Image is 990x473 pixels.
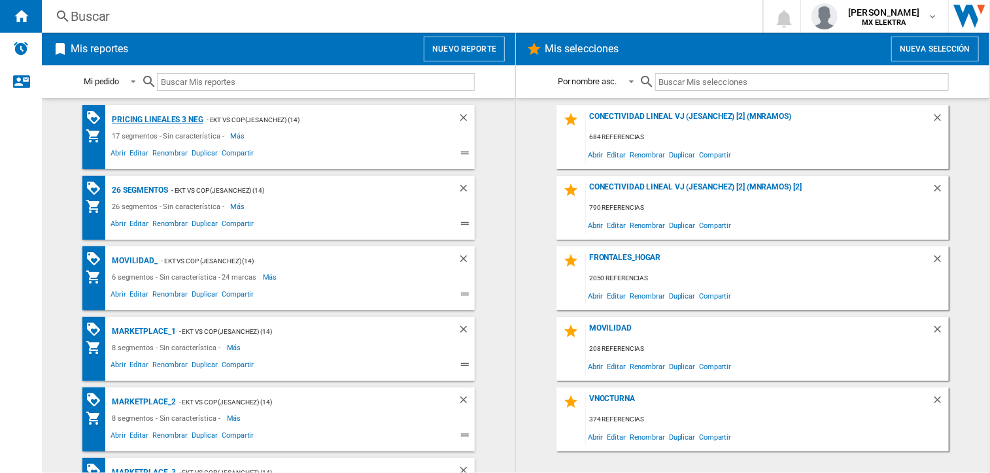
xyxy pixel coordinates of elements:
div: - EKT vs Cop (jesanchez) (14) [176,323,432,340]
div: Buscar [71,7,728,25]
span: Renombrar [150,288,190,304]
span: Duplicar [667,146,697,163]
div: Borrar [458,182,475,199]
span: Renombrar [628,357,667,375]
div: 374 referencias [586,412,949,428]
span: Editar [128,147,150,163]
span: Más [263,269,279,285]
span: Duplicar [667,428,697,446]
div: Mi colección [86,410,109,426]
div: Mi pedido [84,76,119,86]
img: alerts-logo.svg [13,41,29,56]
div: 6 segmentos - Sin característica - 24 marcas [109,269,263,285]
div: Borrar [932,323,949,341]
span: Compartir [220,359,256,374]
span: Compartir [220,288,256,304]
span: Duplicar [190,147,220,163]
div: - EKT vs Cop (jesanchez) (14) [203,112,432,128]
div: 26 segmentos - Sin característica - [109,199,231,214]
span: Abrir [109,218,128,233]
span: Editar [606,287,628,304]
div: Borrar [932,394,949,412]
span: Más [231,128,247,144]
span: Editar [128,359,150,374]
div: Borrar [932,253,949,270]
span: Compartir [220,147,256,163]
div: Matriz de PROMOCIONES [86,251,109,267]
div: Conectividad Lineal vj (jesanchez) [2] (mnramos) [586,112,932,129]
span: Editar [128,429,150,445]
div: Borrar [932,112,949,129]
span: Renombrar [150,429,190,445]
button: Nueva selección [891,37,979,61]
span: Duplicar [190,359,220,374]
span: Compartir [220,429,256,445]
h2: Mis selecciones [542,37,622,61]
span: Editar [606,428,628,446]
span: Editar [128,218,150,233]
div: 2050 referencias [586,270,949,287]
div: 790 referencias [586,200,949,216]
input: Buscar Mis reportes [157,73,475,91]
span: Compartir [220,218,256,233]
span: Duplicar [667,216,697,234]
div: 208 referencias [586,341,949,357]
span: Renombrar [628,146,667,163]
span: Editar [606,216,628,234]
span: [PERSON_NAME] [848,6,919,19]
span: Renombrar [628,428,667,446]
div: Matriz de PROMOCIONES [86,392,109,408]
div: Mi colección [86,340,109,355]
div: 684 referencias [586,129,949,146]
span: Duplicar [667,287,697,304]
span: Compartir [697,357,733,375]
div: Matriz de PROMOCIONES [86,110,109,126]
div: Por nombre asc. [558,76,617,86]
span: Compartir [697,216,733,234]
span: Compartir [697,287,733,304]
img: profile.jpg [811,3,838,29]
div: Pricing lineales 3 neg [109,112,203,128]
b: MX ELEKTRA [862,18,906,27]
div: MARKETPLACE_2 [109,394,176,410]
span: Renombrar [150,147,190,163]
div: Mi colección [86,199,109,214]
span: Abrir [109,429,128,445]
div: MOVILIDAD_ [109,253,158,269]
h2: Mis reportes [68,37,131,61]
div: - EKT vs Cop (jesanchez) (14) [168,182,432,199]
div: 8 segmentos - Sin característica - [109,340,227,355]
div: 8 segmentos - Sin característica - [109,410,227,426]
div: Mi colección [86,269,109,285]
span: Abrir [109,359,128,374]
span: Abrir [586,287,606,304]
div: 26 segmentos [109,182,168,199]
button: Nuevo reporte [424,37,505,61]
span: Abrir [586,146,606,163]
div: Conectividad Lineal vj (jesanchez) [2] (mnramos) [2] [586,182,932,200]
span: Más [227,410,243,426]
span: Duplicar [190,429,220,445]
span: Compartir [697,146,733,163]
div: Matriz de PROMOCIONES [86,180,109,197]
span: Duplicar [190,288,220,304]
span: Renombrar [150,359,190,374]
span: Duplicar [667,357,697,375]
div: Borrar [458,112,475,128]
span: Editar [606,357,628,375]
div: Mi colección [86,128,109,144]
span: Abrir [586,357,606,375]
span: Editar [606,146,628,163]
span: Renombrar [150,218,190,233]
span: Abrir [109,288,128,304]
div: MARKETPLACE_1 [109,323,176,340]
div: FRONTALES_HOGAR [586,253,932,270]
div: Borrar [458,253,475,269]
span: Abrir [586,428,606,446]
div: Borrar [932,182,949,200]
div: 17 segmentos - Sin característica - [109,128,231,144]
div: Borrar [458,394,475,410]
span: Duplicar [190,218,220,233]
div: - EKT vs Cop (jesanchez) (14) [158,253,432,269]
div: MOVILIDAD [586,323,932,341]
